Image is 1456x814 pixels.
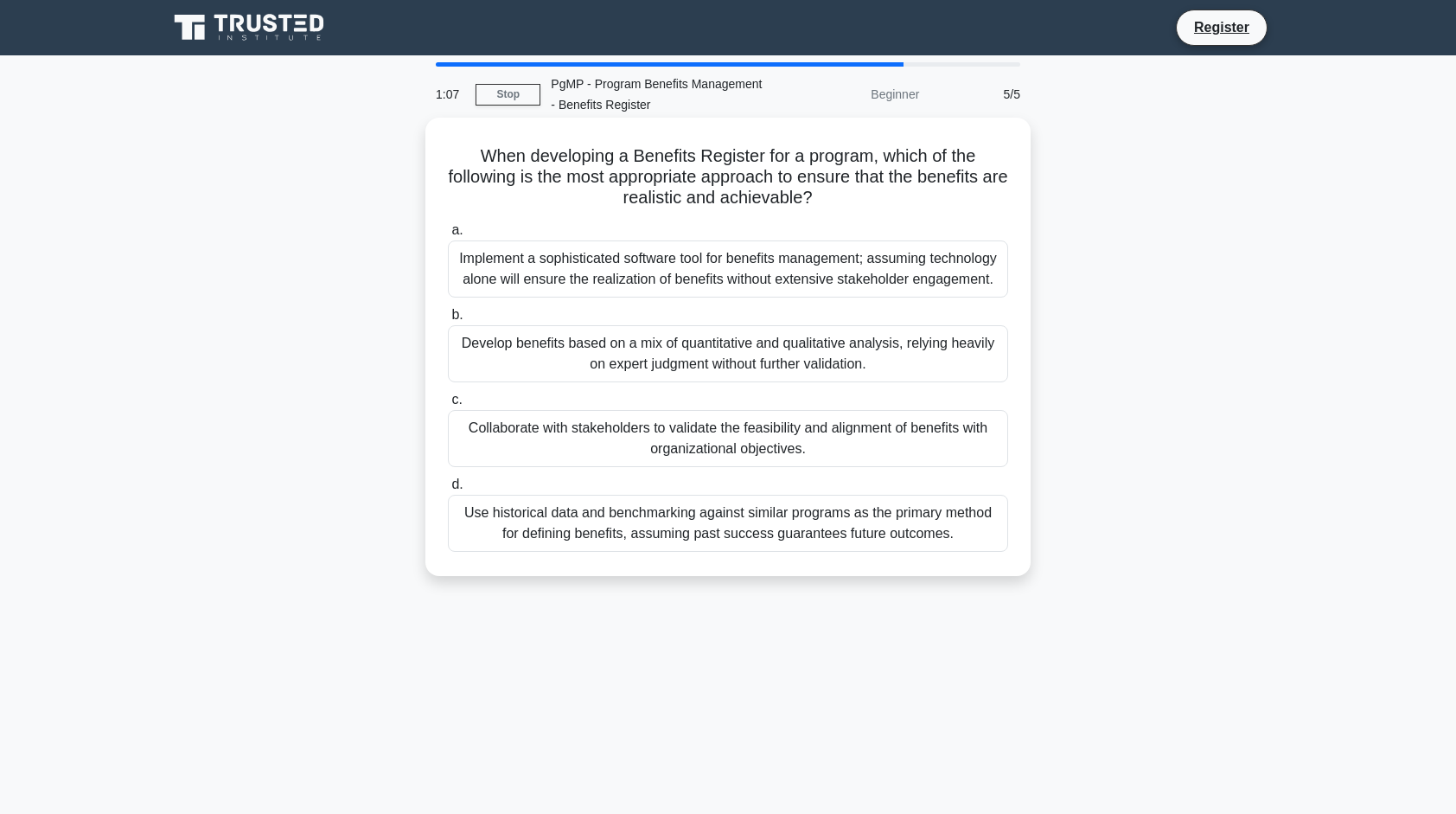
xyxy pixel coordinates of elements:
[448,240,1008,298] div: Implement a sophisticated software tool for benefits management; assuming technology alone will e...
[929,77,1031,112] div: 5/5
[1184,16,1260,38] a: Register
[451,392,462,407] span: c.
[778,77,929,112] div: Beginner
[448,410,1008,467] div: Collaborate with stakeholders to validate the feasibility and alignment of benefits with organiza...
[448,325,1008,382] div: Develop benefits based on a mix of quantitative and qualitative analysis, relying heavily on expe...
[451,222,463,237] span: a.
[540,67,778,122] div: PgMP - Program Benefits Management - Benefits Register
[476,84,540,106] a: Stop
[451,477,463,491] span: d.
[446,145,1010,209] h5: When developing a Benefits Register for a program, which of the following is the most appropriate...
[425,77,476,112] div: 1:07
[448,495,1008,552] div: Use historical data and benchmarking against similar programs as the primary method for defining ...
[451,307,463,322] span: b.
